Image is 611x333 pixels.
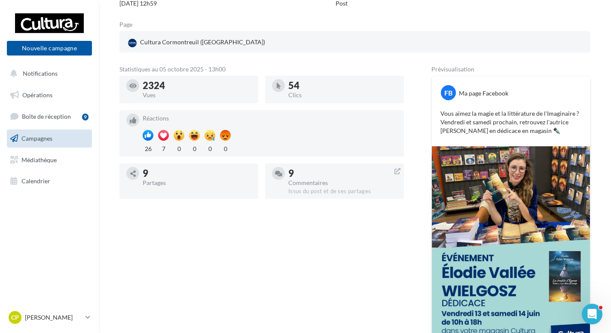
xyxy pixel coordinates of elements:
span: CP [11,313,19,322]
a: Médiathèque [5,151,94,169]
div: Clics [288,92,397,98]
button: Notifications [5,65,90,83]
span: Opérations [22,91,52,99]
a: CP [PERSON_NAME] [7,309,92,326]
div: Prévisualisation [431,66,590,72]
p: [PERSON_NAME] [25,313,82,322]
iframe: Intercom live chat [582,304,602,324]
span: Campagnes [21,135,52,142]
div: 0 [205,143,215,153]
div: FB [441,85,456,100]
a: Opérations [5,86,94,104]
div: 26 [143,143,153,153]
div: 0 [174,143,184,153]
div: 7 [158,143,169,153]
p: Vous aimez la magie et la littérature de l'Imaginaire ? Vendredi et samedi prochain, retrouvez l'... [440,109,581,135]
div: 0 [220,143,231,153]
span: Notifications [23,70,58,77]
div: Cultura Cormontreuil ([GEOGRAPHIC_DATA]) [126,36,267,49]
div: 9 [82,114,89,120]
div: Vues [143,92,251,98]
a: Cultura Cormontreuil ([GEOGRAPHIC_DATA]) [126,36,279,49]
div: Statistiques au 05 octobre 2025 - 13h00 [119,66,404,72]
a: Campagnes [5,129,94,148]
div: Issus du post et de ses partages [288,188,397,195]
div: Réactions [143,115,397,121]
a: Boîte de réception9 [5,107,94,126]
div: 9 [288,169,397,178]
div: Commentaires [288,180,397,186]
div: 2324 [143,81,251,90]
button: Nouvelle campagne [7,41,92,55]
div: Ma page Facebook [459,89,508,98]
div: 9 [143,169,251,178]
span: Médiathèque [21,156,57,163]
div: Partages [143,180,251,186]
span: Calendrier [21,177,50,185]
span: Boîte de réception [22,113,71,120]
div: 0 [189,143,200,153]
div: 54 [288,81,397,90]
a: Calendrier [5,172,94,190]
div: Page [119,22,139,28]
